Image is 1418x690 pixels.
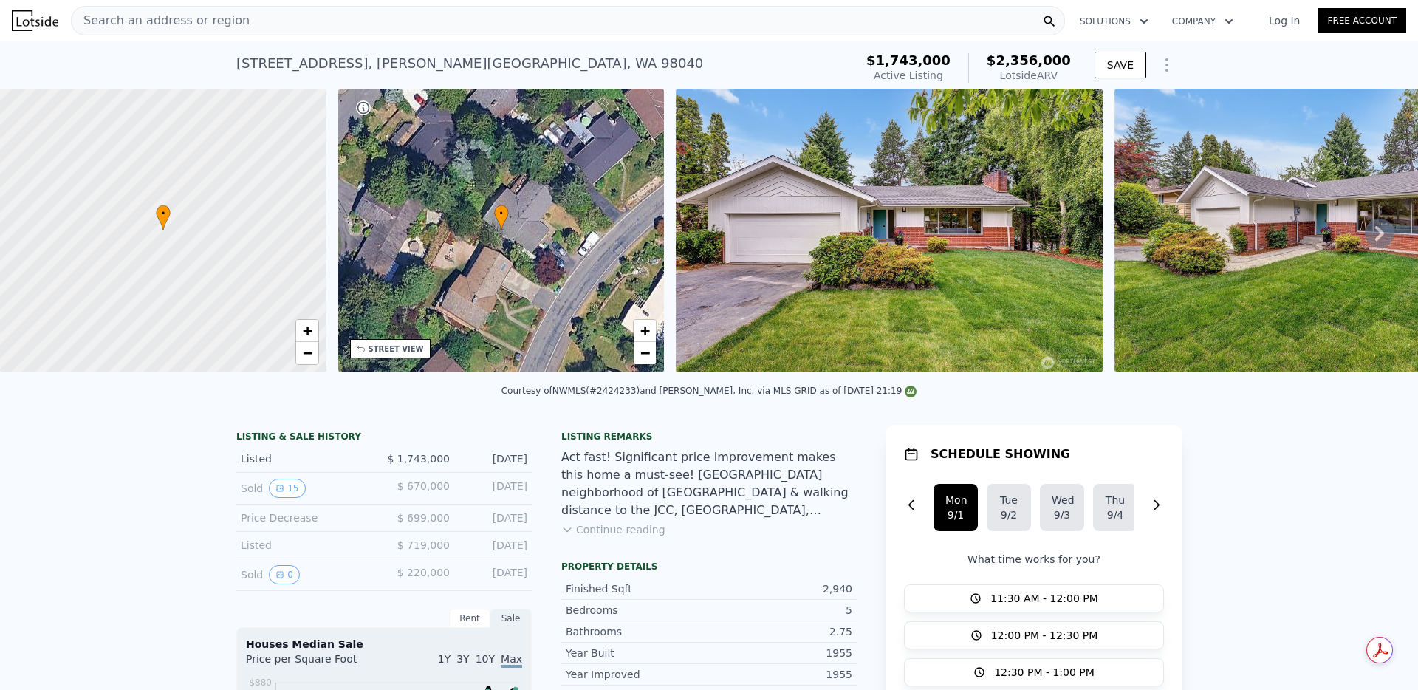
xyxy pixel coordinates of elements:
span: − [302,344,312,362]
div: 9/4 [1105,508,1126,522]
div: • [156,205,171,230]
div: 9/1 [945,508,966,522]
div: [STREET_ADDRESS] , [PERSON_NAME][GEOGRAPHIC_DATA] , WA 98040 [236,53,703,74]
div: Sold [241,479,372,498]
div: 1955 [709,646,852,660]
span: + [640,321,650,340]
div: Bedrooms [566,603,709,618]
span: $1,743,000 [866,52,951,68]
img: Lotside [12,10,58,31]
div: Listed [241,538,372,553]
div: 9/3 [1052,508,1072,522]
span: $2,356,000 [987,52,1071,68]
div: 9/2 [999,508,1019,522]
div: [DATE] [462,479,527,498]
a: Zoom out [296,342,318,364]
span: • [494,207,509,220]
button: Solutions [1068,8,1160,35]
a: Zoom in [296,320,318,342]
button: Tue9/2 [987,484,1031,531]
div: [DATE] [462,538,527,553]
div: Lotside ARV [987,68,1071,83]
div: Courtesy of NWMLS (#2424233) and [PERSON_NAME], Inc. via MLS GRID as of [DATE] 21:19 [501,386,917,396]
button: Company [1160,8,1245,35]
span: 1Y [438,653,451,665]
span: • [156,207,171,220]
button: View historical data [269,565,300,584]
button: 11:30 AM - 12:00 PM [904,584,1164,612]
span: 12:00 PM - 12:30 PM [991,628,1098,643]
div: Bathrooms [566,624,709,639]
div: • [494,205,509,230]
button: Wed9/3 [1040,484,1084,531]
span: $ 220,000 [397,567,450,578]
button: Thu9/4 [1093,484,1137,531]
div: Act fast! Significant price improvement makes this home a must-see! [GEOGRAPHIC_DATA] neighborhoo... [561,448,857,519]
span: $ 699,000 [397,512,450,524]
div: Thu [1105,493,1126,508]
span: Active Listing [874,69,943,81]
span: 3Y [456,653,469,665]
span: Search an address or region [72,12,250,30]
div: LISTING & SALE HISTORY [236,431,532,445]
p: What time works for you? [904,552,1164,567]
div: Houses Median Sale [246,637,522,652]
span: 12:30 PM - 1:00 PM [994,665,1095,680]
div: Finished Sqft [566,581,709,596]
a: Zoom in [634,320,656,342]
span: Max [501,653,522,668]
div: Rent [449,609,490,628]
button: View historical data [269,479,305,498]
tspan: $880 [249,677,272,688]
div: Price per Square Foot [246,652,384,675]
div: [DATE] [462,565,527,584]
div: [DATE] [462,451,527,466]
div: Listed [241,451,372,466]
button: 12:30 PM - 1:00 PM [904,658,1164,686]
span: + [302,321,312,340]
div: Price Decrease [241,510,372,525]
div: STREET VIEW [369,344,424,355]
span: 10Y [476,653,495,665]
div: Wed [1052,493,1072,508]
a: Log In [1251,13,1318,28]
a: Free Account [1318,8,1406,33]
img: Sale: 167539792 Parcel: 97871715 [676,89,1103,372]
button: Show Options [1152,50,1182,80]
button: SAVE [1095,52,1146,78]
div: Year Improved [566,667,709,682]
div: Mon [945,493,966,508]
button: Continue reading [561,522,665,537]
h1: SCHEDULE SHOWING [931,445,1070,463]
div: Property details [561,561,857,573]
img: NWMLS Logo [905,386,917,397]
span: $ 719,000 [397,539,450,551]
div: [DATE] [462,510,527,525]
div: 2.75 [709,624,852,639]
div: 1955 [709,667,852,682]
span: 11:30 AM - 12:00 PM [990,591,1098,606]
a: Zoom out [634,342,656,364]
div: 5 [709,603,852,618]
button: 12:00 PM - 12:30 PM [904,621,1164,649]
div: Sale [490,609,532,628]
div: Tue [999,493,1019,508]
span: $ 1,743,000 [387,453,450,465]
div: Listing remarks [561,431,857,443]
button: Mon9/1 [934,484,978,531]
span: $ 670,000 [397,480,450,492]
span: − [640,344,650,362]
div: Year Built [566,646,709,660]
div: 2,940 [709,581,852,596]
div: Sold [241,565,372,584]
